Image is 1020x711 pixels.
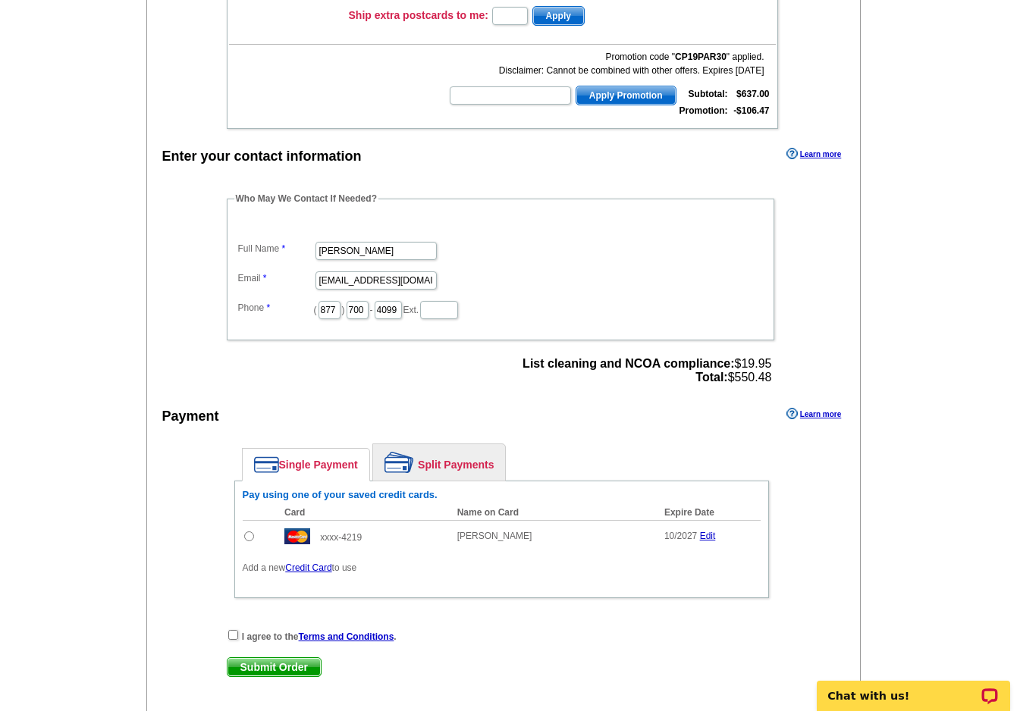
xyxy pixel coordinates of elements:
[238,271,314,285] label: Email
[533,7,584,25] span: Apply
[234,192,378,205] legend: Who May We Contact If Needed?
[786,408,841,420] a: Learn more
[523,357,771,384] span: $19.95 $550.48
[448,50,764,77] div: Promotion code " " applied. Disclaimer: Cannot be combined with other offers. Expires [DATE]
[349,8,488,22] h3: Ship extra postcards to me:
[786,148,841,160] a: Learn more
[450,505,657,521] th: Name on Card
[700,531,716,541] a: Edit
[576,86,676,105] span: Apply Promotion
[384,452,414,473] img: split-payment.png
[675,52,727,62] b: CP19PAR30
[238,242,314,255] label: Full Name
[242,631,397,642] strong: I agree to the .
[689,89,728,99] strong: Subtotal:
[373,444,505,481] a: Split Payments
[576,86,676,105] button: Apply Promotion
[228,658,321,676] span: Submit Order
[238,301,314,315] label: Phone
[234,297,767,321] dd: ( ) - Ext.
[457,531,532,541] span: [PERSON_NAME]
[162,406,219,427] div: Payment
[695,371,727,384] strong: Total:
[523,357,734,370] strong: List cleaning and NCOA compliance:
[243,449,369,481] a: Single Payment
[679,105,728,116] strong: Promotion:
[162,146,362,167] div: Enter your contact information
[807,663,1020,711] iframe: LiveChat chat widget
[320,532,362,543] span: xxxx-4219
[285,562,331,573] a: Credit Card
[664,531,697,541] span: 10/2027
[736,89,769,99] strong: $637.00
[657,505,761,521] th: Expire Date
[284,528,310,544] img: mast.gif
[277,505,450,521] th: Card
[254,456,279,473] img: single-payment.png
[532,6,585,26] button: Apply
[243,561,761,575] p: Add a new to use
[243,489,761,501] h6: Pay using one of your saved credit cards.
[733,105,769,116] strong: -$106.47
[299,631,394,642] a: Terms and Conditions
